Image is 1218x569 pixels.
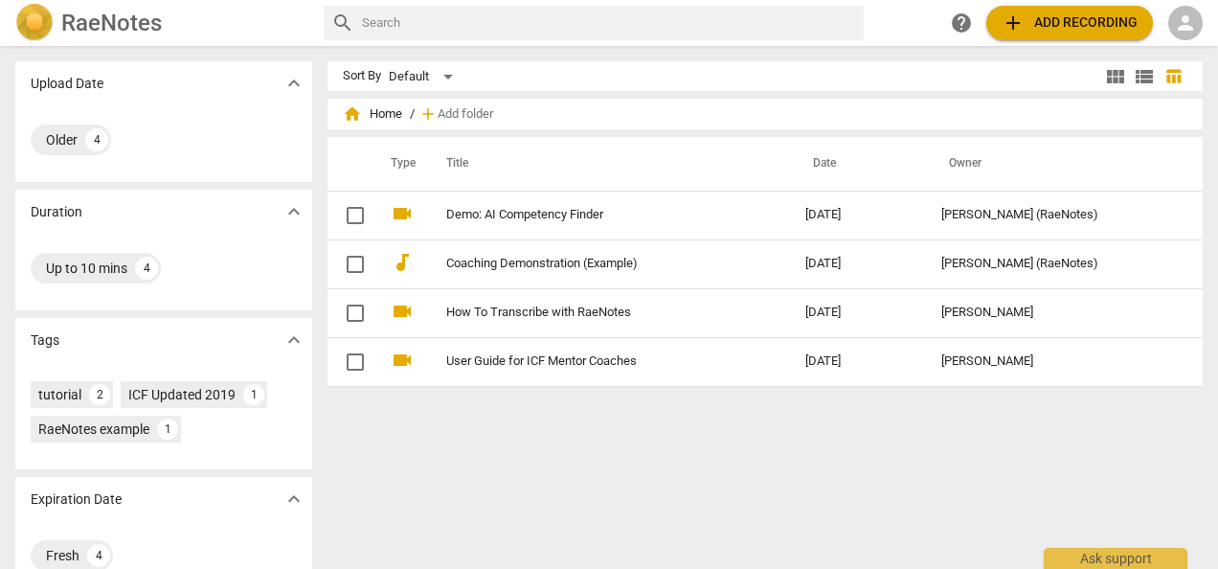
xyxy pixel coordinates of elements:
[389,61,460,92] div: Default
[790,288,926,337] td: [DATE]
[941,208,1167,222] div: [PERSON_NAME] (RaeNotes)
[85,128,108,151] div: 4
[31,74,103,94] p: Upload Date
[944,6,979,40] a: Help
[31,202,82,222] p: Duration
[280,485,308,513] button: Show more
[1130,62,1159,91] button: List view
[391,300,414,323] span: videocam
[790,191,926,239] td: [DATE]
[343,104,402,124] span: Home
[950,11,973,34] span: help
[926,137,1183,191] th: Owner
[61,10,162,36] h2: RaeNotes
[1101,62,1130,91] button: Tile view
[790,137,926,191] th: Date
[343,104,362,124] span: home
[446,257,736,271] a: Coaching Demonstration (Example)
[1002,11,1025,34] span: add
[38,420,149,439] div: RaeNotes example
[87,544,110,567] div: 4
[1104,65,1127,88] span: view_module
[941,306,1167,320] div: [PERSON_NAME]
[282,488,305,511] span: expand_more
[282,200,305,223] span: expand_more
[362,8,856,38] input: Search
[418,104,438,124] span: add
[135,257,158,280] div: 4
[282,72,305,95] span: expand_more
[343,69,381,83] div: Sort By
[282,329,305,352] span: expand_more
[375,137,423,191] th: Type
[1164,67,1183,85] span: table_chart
[423,137,790,191] th: Title
[280,69,308,98] button: Show more
[31,330,59,351] p: Tags
[1133,65,1156,88] span: view_list
[790,337,926,386] td: [DATE]
[790,239,926,288] td: [DATE]
[391,251,414,274] span: audiotrack
[157,419,178,440] div: 1
[446,208,736,222] a: Demo: AI Competency Finder
[243,384,264,405] div: 1
[128,385,236,404] div: ICF Updated 2019
[280,197,308,226] button: Show more
[941,354,1167,369] div: [PERSON_NAME]
[446,354,736,369] a: User Guide for ICF Mentor Coaches
[38,385,81,404] div: tutorial
[1002,11,1138,34] span: Add recording
[46,130,78,149] div: Older
[15,4,308,42] a: LogoRaeNotes
[410,107,415,122] span: /
[89,384,110,405] div: 2
[46,546,79,565] div: Fresh
[446,306,736,320] a: How To Transcribe with RaeNotes
[1159,62,1187,91] button: Table view
[986,6,1153,40] button: Upload
[391,202,414,225] span: videocam
[280,326,308,354] button: Show more
[391,349,414,372] span: videocam
[1174,11,1197,34] span: person
[46,259,127,278] div: Up to 10 mins
[1044,548,1187,569] div: Ask support
[31,489,122,510] p: Expiration Date
[941,257,1167,271] div: [PERSON_NAME] (RaeNotes)
[438,107,493,122] span: Add folder
[15,4,54,42] img: Logo
[331,11,354,34] span: search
